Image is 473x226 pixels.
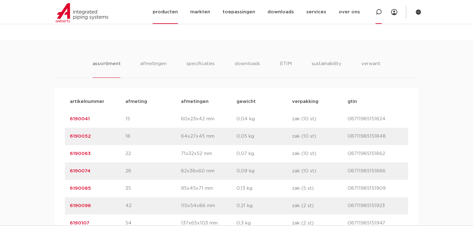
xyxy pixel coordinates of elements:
[236,98,292,105] p: gewicht
[236,185,292,192] p: 0,13 kg
[181,133,236,140] p: 64x27x45 mm
[125,98,181,105] p: afmeting
[236,167,292,175] p: 0,09 kg
[391,5,397,19] div: my IPS
[348,133,403,140] p: 08711985151848
[70,134,91,139] a: 6190052
[361,60,381,78] li: verwant
[292,115,348,123] p: zak (10 st)
[236,133,292,140] p: 0,05 kg
[292,150,348,157] p: zak (10 st)
[348,115,403,123] p: 08711985151824
[70,98,125,105] p: artikelnummer
[348,98,403,105] p: gtin
[70,203,91,208] a: 6190096
[70,117,90,121] a: 6190041
[236,150,292,157] p: 0,07 kg
[280,60,292,78] li: ETIM
[125,133,181,140] p: 18
[292,167,348,175] p: zak (10 st)
[140,60,167,78] li: afmetingen
[236,202,292,210] p: 0,21 kg
[348,150,403,157] p: 08711985151862
[181,98,236,105] p: afmetingen
[70,151,91,156] a: 6190063
[125,185,181,192] p: 35
[125,167,181,175] p: 28
[348,185,403,192] p: 08711985151909
[70,169,90,173] a: 6190074
[312,60,341,78] li: sustainability
[348,202,403,210] p: 08711985151923
[125,150,181,157] p: 22
[292,202,348,210] p: zak (2 st)
[292,98,348,105] p: verpakking
[70,186,91,191] a: 6190085
[125,115,181,123] p: 15
[181,185,236,192] p: 95x45x71 mm
[236,115,292,123] p: 0,04 kg
[181,115,236,123] p: 60x23x42 mm
[92,60,121,78] li: assortiment
[181,167,236,175] p: 82x38x60 mm
[292,133,348,140] p: zak (10 st)
[348,167,403,175] p: 08711985151886
[181,150,236,157] p: 71x32x52 mm
[187,60,215,78] li: specificaties
[292,185,348,192] p: zak (5 st)
[70,221,89,225] a: 6190107
[235,60,260,78] li: downloads
[125,202,181,210] p: 42
[181,202,236,210] p: 115x54x86 mm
